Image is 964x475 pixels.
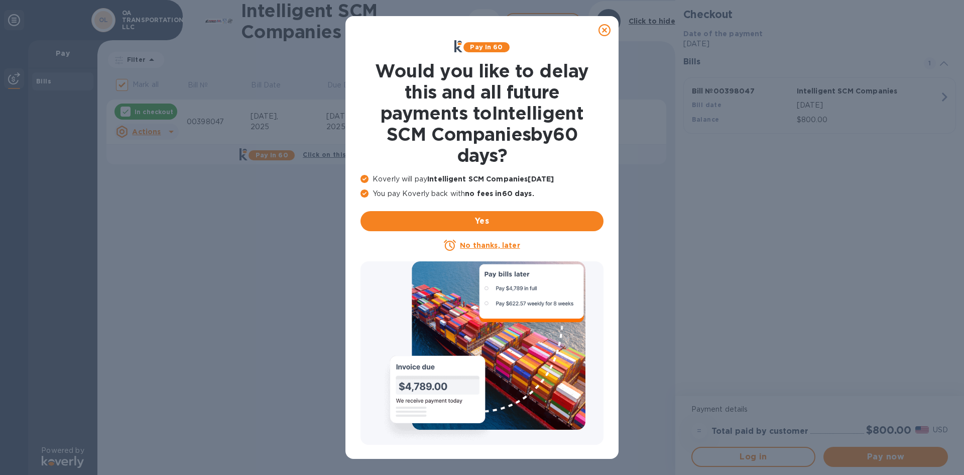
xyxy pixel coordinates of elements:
p: Koverly will pay [360,174,604,184]
b: Intelligent SCM Companies [DATE] [427,175,554,183]
button: Yes [360,211,604,231]
h1: Would you like to delay this and all future payments to Intelligent SCM Companies by 60 days ? [360,60,604,166]
p: You pay Koverly back with [360,188,604,199]
span: Yes [369,215,595,227]
b: no fees in 60 days . [465,189,534,198]
b: Pay in 60 [470,43,503,51]
u: No thanks, later [460,241,520,249]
